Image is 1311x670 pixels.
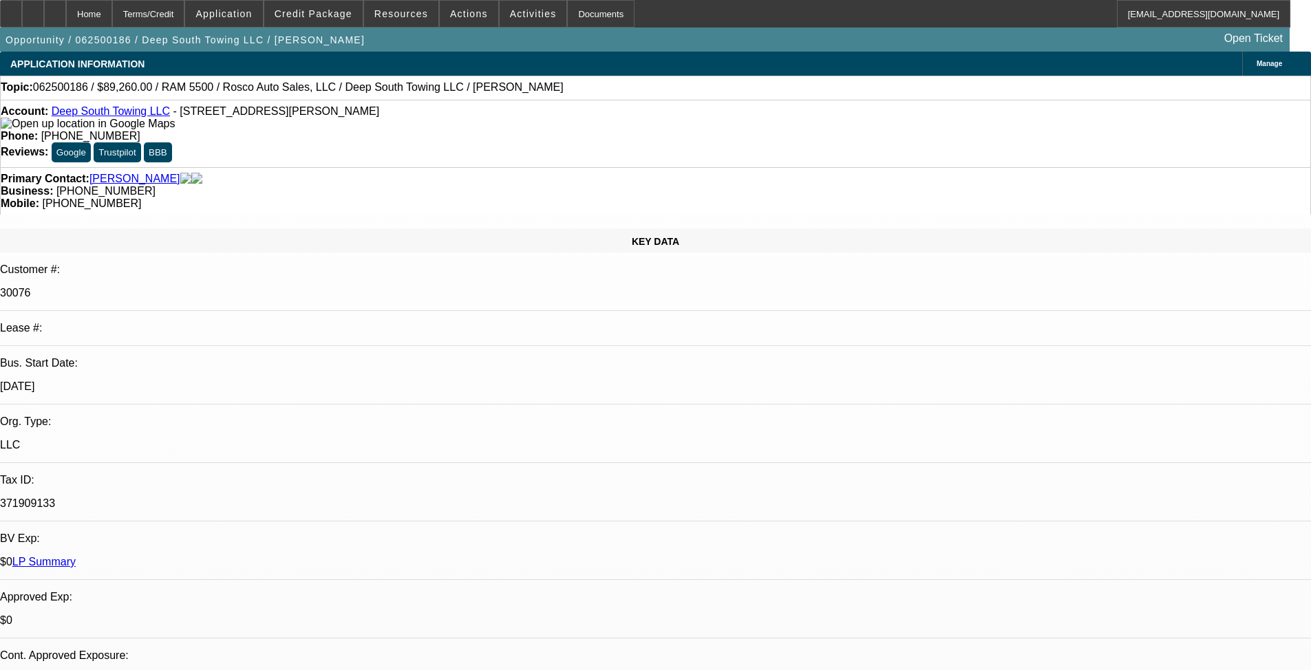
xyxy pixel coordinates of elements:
[450,8,488,19] span: Actions
[6,34,365,45] span: Opportunity / 062500186 / Deep South Towing LLC / [PERSON_NAME]
[632,236,679,247] span: KEY DATA
[10,58,145,69] span: APPLICATION INFORMATION
[41,130,140,142] span: [PHONE_NUMBER]
[364,1,438,27] button: Resources
[191,173,202,185] img: linkedin-icon.png
[1,81,33,94] strong: Topic:
[1,173,89,185] strong: Primary Contact:
[1,118,175,130] img: Open up location in Google Maps
[275,8,352,19] span: Credit Package
[1,146,48,158] strong: Reviews:
[440,1,498,27] button: Actions
[264,1,363,27] button: Credit Package
[1,197,39,209] strong: Mobile:
[1,105,48,117] strong: Account:
[94,142,140,162] button: Trustpilot
[144,142,172,162] button: BBB
[180,173,191,185] img: facebook-icon.png
[33,81,564,94] span: 062500186 / $89,260.00 / RAM 5500 / Rosco Auto Sales, LLC / Deep South Towing LLC / [PERSON_NAME]
[500,1,567,27] button: Activities
[56,185,156,197] span: [PHONE_NUMBER]
[52,105,170,117] a: Deep South Towing LLC
[1,130,38,142] strong: Phone:
[1,118,175,129] a: View Google Maps
[173,105,380,117] span: - [STREET_ADDRESS][PERSON_NAME]
[195,8,252,19] span: Application
[12,556,76,568] a: LP Summary
[374,8,428,19] span: Resources
[1219,27,1288,50] a: Open Ticket
[89,173,180,185] a: [PERSON_NAME]
[52,142,91,162] button: Google
[185,1,262,27] button: Application
[1,185,53,197] strong: Business:
[510,8,557,19] span: Activities
[1257,60,1282,67] span: Manage
[42,197,141,209] span: [PHONE_NUMBER]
